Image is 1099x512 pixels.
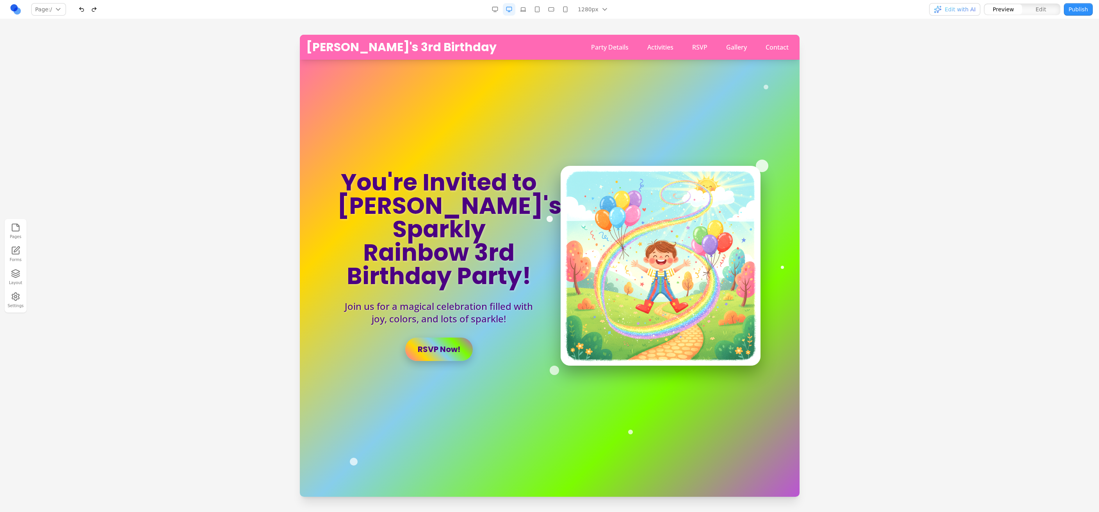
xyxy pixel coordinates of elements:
button: Layout [7,267,24,287]
button: Desktop Wide [489,3,501,16]
button: Mobile Landscape [545,3,558,16]
iframe: Preview [300,35,800,497]
button: Publish [1064,3,1093,16]
button: Desktop [503,3,515,16]
button: Laptop [517,3,529,16]
button: Tablet [531,3,543,16]
span: Preview [993,5,1014,13]
span: Edit [1036,5,1046,13]
a: Forms [7,244,24,264]
button: 1280px [573,3,613,16]
span: Edit with AI [945,5,976,13]
button: Settings [7,290,24,310]
button: Mobile [559,3,572,16]
button: Pages [7,221,24,241]
button: Edit with AI [929,3,980,16]
button: Page:/ [31,3,66,16]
